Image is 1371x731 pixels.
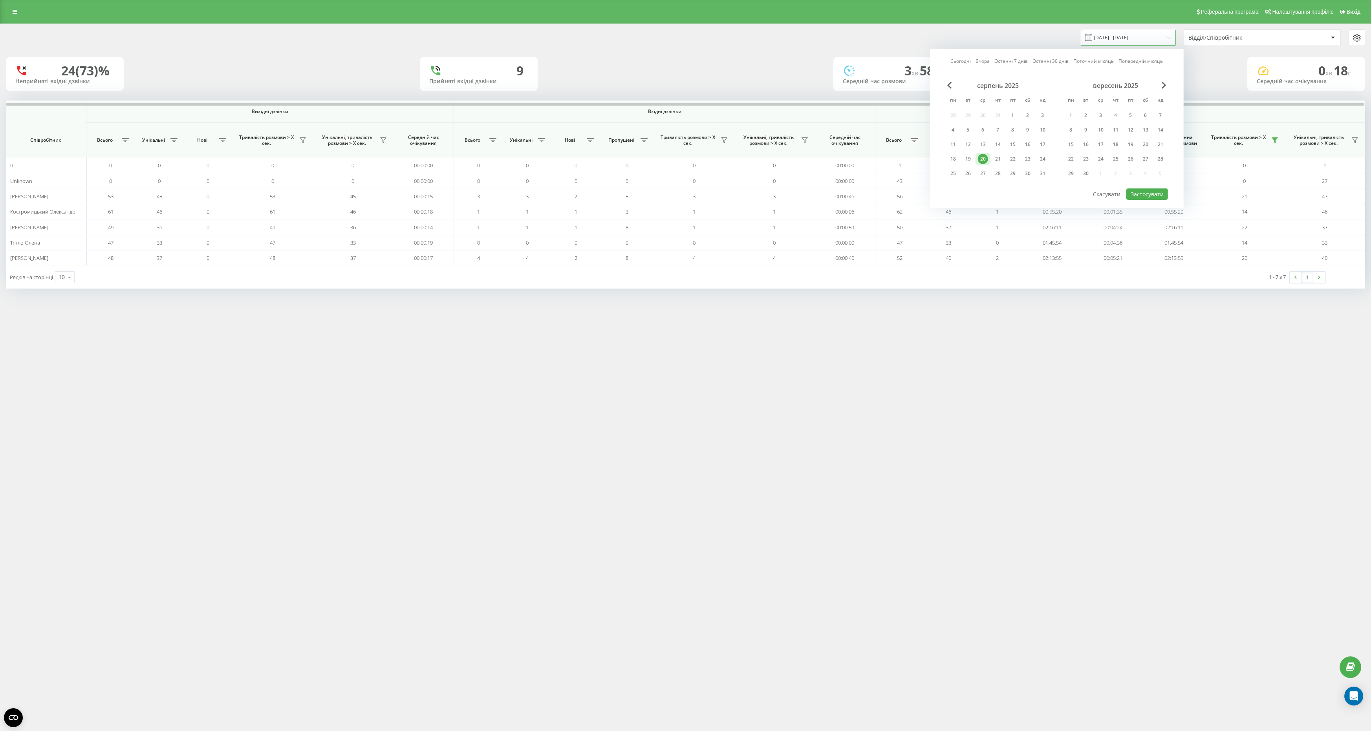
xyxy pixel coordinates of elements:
div: 10 [59,273,65,281]
span: хв [1325,69,1334,77]
div: ср 10 вер 2025 р. [1093,124,1108,136]
td: 02:16:11 [1143,219,1204,235]
div: 11 [1111,125,1121,135]
abbr: субота [1140,95,1151,107]
span: 0 [109,162,112,169]
div: 7 [993,125,1003,135]
span: Вихід [1347,9,1360,15]
span: 0 [158,162,161,169]
span: 1 [899,162,901,169]
td: 00:00:00 [815,235,875,250]
span: 49 [108,224,113,231]
div: 8 [1008,125,1018,135]
div: 14 [993,139,1003,150]
div: вт 19 серп 2025 р. [961,153,976,165]
span: Вхідні дзвінки [479,108,851,115]
abbr: понеділок [1065,95,1077,107]
div: 18 [1111,139,1121,150]
span: 0 [10,162,13,169]
div: 22 [1008,154,1018,164]
span: 3 [904,62,920,79]
div: чт 18 вер 2025 р. [1108,139,1123,150]
span: 0 [575,239,577,246]
span: 0 [773,177,776,185]
span: 0 [1243,177,1246,185]
a: Поточний місяць [1073,57,1114,65]
span: 0 [526,177,529,185]
div: чт 4 вер 2025 р. [1108,110,1123,121]
span: 46 [157,208,162,215]
div: пн 11 серп 2025 р. [946,139,961,150]
span: хв [912,69,920,77]
div: 10 [1038,125,1048,135]
abbr: субота [1022,95,1034,107]
td: 00:00:18 [393,204,454,219]
abbr: понеділок [947,95,959,107]
span: Налаштування профілю [1272,9,1333,15]
div: 11 [948,139,958,150]
span: 1 [996,224,999,231]
div: вт 30 вер 2025 р. [1078,168,1093,179]
span: Середній час очікування [821,134,869,146]
div: пт 1 серп 2025 р. [1005,110,1020,121]
span: 53 [270,193,275,200]
td: 01:45:54 [1143,235,1204,250]
div: 18 [948,154,958,164]
td: 00:00:06 [815,204,875,219]
span: 37 [1322,224,1327,231]
td: 00:00:00 [393,158,454,173]
div: вт 2 вер 2025 р. [1078,110,1093,121]
div: сб 30 серп 2025 р. [1020,168,1035,179]
div: пн 29 вер 2025 р. [1063,168,1078,179]
span: 22 [1242,224,1247,231]
div: 5 [1126,110,1136,121]
div: 13 [1140,125,1151,135]
div: 30 [1081,168,1091,179]
span: [PERSON_NAME] [10,193,48,200]
div: 12 [963,139,973,150]
div: сб 16 серп 2025 р. [1020,139,1035,150]
div: пн 15 вер 2025 р. [1063,139,1078,150]
div: 1 [1066,110,1076,121]
button: Застосувати [1126,188,1168,200]
span: 1 [575,224,577,231]
span: 47 [108,239,113,246]
span: 0 [526,162,529,169]
div: 27 [1140,154,1151,164]
span: [PERSON_NAME] [10,224,48,231]
td: 00:00:00 [815,173,875,188]
span: 46 [1322,208,1327,215]
td: 00:00:14 [393,219,454,235]
div: нд 7 вер 2025 р. [1153,110,1168,121]
div: 14 [1155,125,1166,135]
a: 1 [1301,272,1313,283]
div: нд 10 серп 2025 р. [1035,124,1050,136]
abbr: четвер [992,95,1004,107]
div: 3 [1038,110,1048,121]
span: Тривалість розмови > Х сек. [1208,134,1269,146]
div: 9 [516,63,524,78]
div: вт 23 вер 2025 р. [1078,153,1093,165]
span: Unknown [10,177,32,185]
span: 49 [270,224,275,231]
span: 47 [270,239,275,246]
div: нд 17 серп 2025 р. [1035,139,1050,150]
button: Скасувати [1089,188,1125,200]
td: 00:04:36 [1082,235,1143,250]
span: Реферальна програма [1201,9,1259,15]
div: пт 8 серп 2025 р. [1005,124,1020,136]
span: 0 [207,162,209,169]
a: Вчора [976,57,990,65]
abbr: середа [1095,95,1107,107]
div: 13 [978,139,988,150]
span: 0 [109,177,112,185]
span: 36 [350,224,356,231]
span: Всього [90,137,119,143]
span: 58 [920,62,937,79]
div: нд 28 вер 2025 р. [1153,153,1168,165]
span: 0 [575,162,577,169]
span: 0 [1243,162,1246,169]
div: сб 9 серп 2025 р. [1020,124,1035,136]
span: 1 [575,208,577,215]
abbr: неділя [1155,95,1166,107]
